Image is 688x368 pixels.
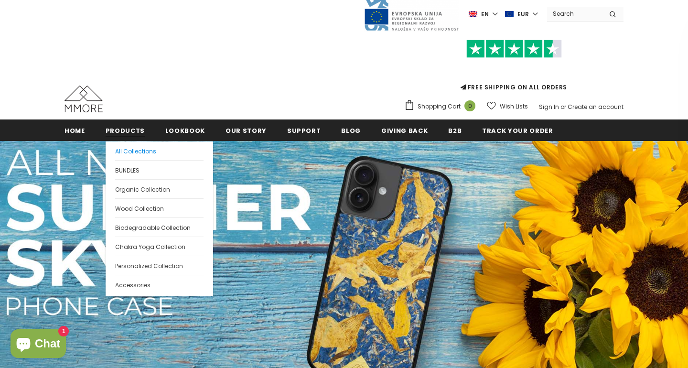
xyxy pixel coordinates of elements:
[341,126,361,135] span: Blog
[560,103,566,111] span: or
[226,119,267,141] a: Our Story
[404,58,623,83] iframe: Customer reviews powered by Trustpilot
[448,126,462,135] span: B2B
[364,10,459,18] a: Javni Razpis
[115,243,185,251] span: Chakra Yoga Collection
[115,281,150,289] span: Accessories
[539,103,559,111] a: Sign In
[482,119,553,141] a: Track your order
[115,217,204,237] a: Biodegradable Collection
[115,262,183,270] span: Personalized Collection
[404,44,623,91] span: FREE SHIPPING ON ALL ORDERS
[115,166,140,174] span: BUNDLES
[115,185,170,194] span: Organic Collection
[287,119,321,141] a: support
[482,126,553,135] span: Track your order
[115,275,204,294] a: Accessories
[165,119,205,141] a: Lookbook
[381,126,428,135] span: Giving back
[466,40,562,58] img: Trust Pilot Stars
[115,237,204,256] a: Chakra Yoga Collection
[115,256,204,275] a: Personalized Collection
[8,329,69,360] inbox-online-store-chat: Shopify online store chat
[64,86,103,112] img: MMORE Cases
[115,224,191,232] span: Biodegradable Collection
[287,126,321,135] span: support
[547,7,602,21] input: Search Site
[64,126,85,135] span: Home
[226,126,267,135] span: Our Story
[64,119,85,141] a: Home
[418,102,461,111] span: Shopping Cart
[448,119,462,141] a: B2B
[115,147,156,155] span: All Collections
[165,126,205,135] span: Lookbook
[487,98,528,115] a: Wish Lists
[341,119,361,141] a: Blog
[115,205,164,213] span: Wood Collection
[115,160,204,179] a: BUNDLES
[464,100,475,111] span: 0
[568,103,623,111] a: Create an account
[404,99,480,114] a: Shopping Cart 0
[481,10,489,19] span: en
[517,10,529,19] span: EUR
[106,126,145,135] span: Products
[115,179,204,198] a: Organic Collection
[469,10,477,18] img: i-lang-1.png
[381,119,428,141] a: Giving back
[115,198,204,217] a: Wood Collection
[106,119,145,141] a: Products
[500,102,528,111] span: Wish Lists
[115,141,204,160] a: All Collections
